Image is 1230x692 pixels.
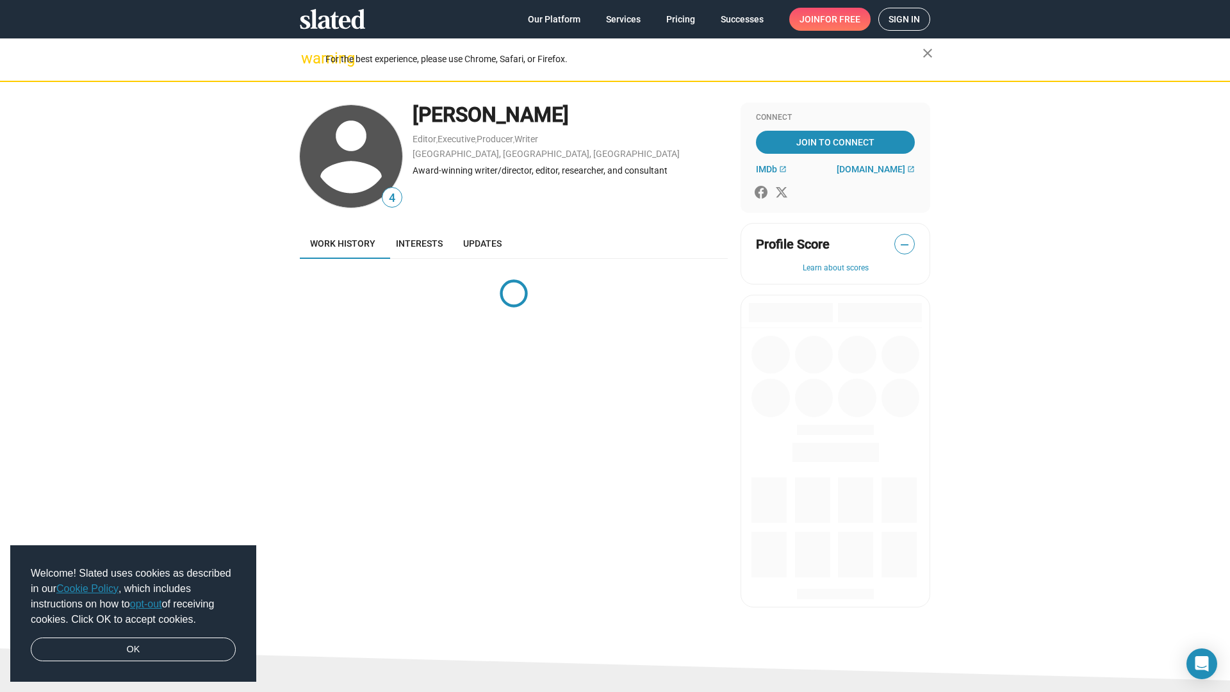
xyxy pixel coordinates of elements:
a: Writer [514,134,538,144]
span: Services [606,8,641,31]
span: — [895,236,914,253]
span: Interests [396,238,443,249]
a: Producer [477,134,513,144]
a: Successes [710,8,774,31]
a: Editor [413,134,436,144]
span: Work history [310,238,375,249]
mat-icon: open_in_new [779,165,787,173]
a: [DOMAIN_NAME] [837,164,915,174]
a: dismiss cookie message [31,638,236,662]
span: Sign in [889,8,920,30]
span: Join [799,8,860,31]
div: [PERSON_NAME] [413,101,728,129]
span: Welcome! Slated uses cookies as described in our , which includes instructions on how to of recei... [31,566,236,627]
button: Learn about scores [756,263,915,274]
span: Join To Connect [758,131,912,154]
a: Cookie Policy [56,583,119,594]
span: Pricing [666,8,695,31]
div: Connect [756,113,915,123]
a: Our Platform [518,8,591,31]
a: [GEOGRAPHIC_DATA], [GEOGRAPHIC_DATA], [GEOGRAPHIC_DATA] [413,149,680,159]
mat-icon: warning [301,51,316,66]
a: Executive [438,134,475,144]
a: Sign in [878,8,930,31]
a: Work history [300,228,386,259]
span: [DOMAIN_NAME] [837,164,905,174]
span: Updates [463,238,502,249]
a: IMDb [756,164,787,174]
mat-icon: open_in_new [907,165,915,173]
span: 4 [382,190,402,207]
span: , [513,136,514,144]
a: Services [596,8,651,31]
a: Joinfor free [789,8,871,31]
div: Award-winning writer/director, editor, researcher, and consultant [413,165,728,177]
span: , [436,136,438,144]
a: Join To Connect [756,131,915,154]
span: IMDb [756,164,777,174]
a: Interests [386,228,453,259]
a: Updates [453,228,512,259]
span: Our Platform [528,8,580,31]
div: cookieconsent [10,545,256,682]
a: Pricing [656,8,705,31]
div: For the best experience, please use Chrome, Safari, or Firefox. [325,51,922,68]
div: Open Intercom Messenger [1186,648,1217,679]
a: opt-out [130,598,162,609]
mat-icon: close [920,45,935,61]
span: , [475,136,477,144]
span: Successes [721,8,764,31]
span: for free [820,8,860,31]
span: Profile Score [756,236,830,253]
